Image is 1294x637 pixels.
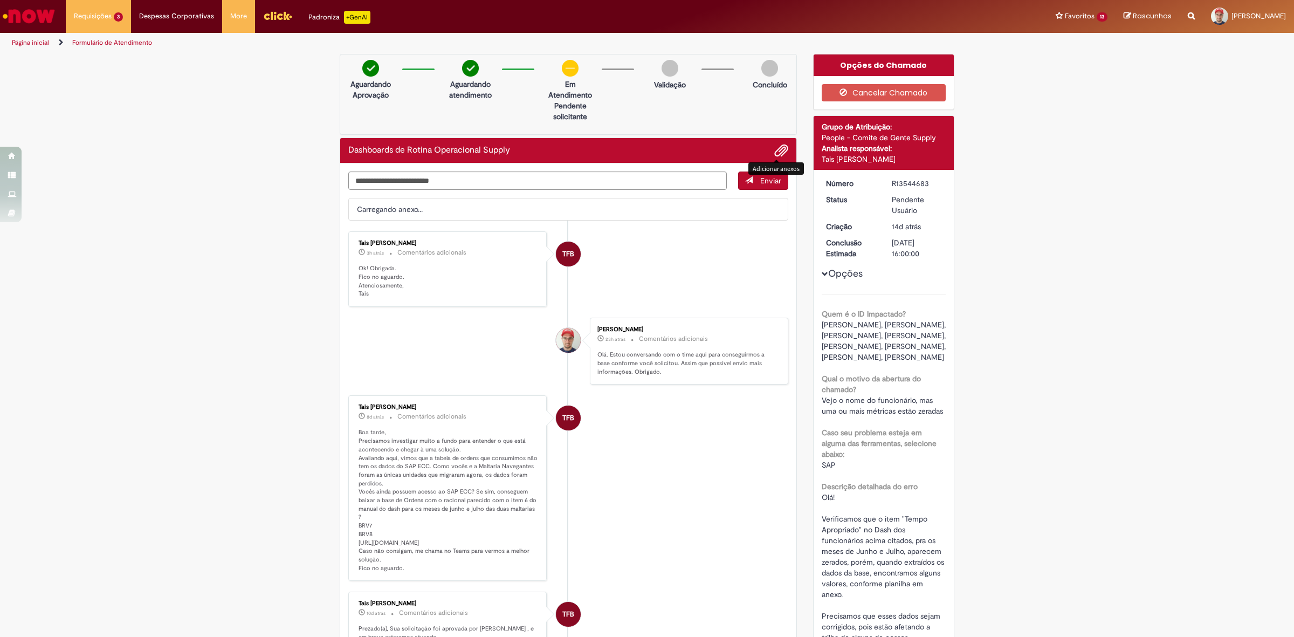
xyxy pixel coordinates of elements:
[753,79,787,90] p: Concluído
[562,601,574,627] span: TFB
[399,608,468,618] small: Comentários adicionais
[12,38,49,47] a: Página inicial
[822,428,937,459] b: Caso seu problema esteja em alguma das ferramentas, selecione abaixo:
[367,250,384,256] span: 3h atrás
[367,414,384,420] span: 8d atrás
[544,100,596,122] p: Pendente solicitante
[345,79,397,100] p: Aguardando Aprovação
[74,11,112,22] span: Requisições
[892,194,942,216] div: Pendente Usuário
[114,12,123,22] span: 3
[597,326,777,333] div: [PERSON_NAME]
[362,60,379,77] img: check-circle-green.png
[1231,11,1286,20] span: [PERSON_NAME]
[367,610,386,617] span: 10d atrás
[818,237,884,259] dt: Conclusão Estimada
[444,79,497,100] p: Aguardando atendimento
[556,602,581,627] div: Tais Folhadella Barbosa Bellagamba
[892,178,942,189] div: R13544683
[562,405,574,431] span: TFB
[1065,11,1095,22] span: Favoritos
[462,60,479,77] img: check-circle-green.png
[359,240,538,246] div: Tais [PERSON_NAME]
[556,406,581,430] div: Tais Folhadella Barbosa Bellagamba
[367,250,384,256] time: 01/10/2025 11:01:48
[344,11,370,24] p: +GenAi
[1124,11,1172,22] a: Rascunhos
[822,460,836,470] span: SAP
[818,221,884,232] dt: Criação
[822,154,946,165] div: Tais [PERSON_NAME]
[822,121,946,132] div: Grupo de Atribuição:
[367,610,386,617] time: 22/09/2025 12:40:52
[367,414,384,420] time: 24/09/2025 11:50:00
[639,334,708,344] small: Comentários adicionais
[892,222,921,231] span: 14d atrás
[1133,11,1172,21] span: Rascunhos
[72,38,152,47] a: Formulário de Atendimento
[822,482,918,491] b: Descrição detalhada do erro
[359,600,538,607] div: Tais [PERSON_NAME]
[544,79,596,100] p: Em Atendimento
[263,8,292,24] img: click_logo_yellow_360x200.png
[818,194,884,205] dt: Status
[1097,12,1107,22] span: 13
[662,60,678,77] img: img-circle-grey.png
[822,143,946,154] div: Analista responsável:
[822,309,906,319] b: Quem é o ID Impactado?
[556,242,581,266] div: Tais Folhadella Barbosa Bellagamba
[822,84,946,101] button: Cancelar Chamado
[822,132,946,143] div: People - Comite de Gente Supply
[397,412,466,421] small: Comentários adicionais
[822,395,943,416] span: Vejo o nome do funcionário, mas uma ou mais métricas estão zeradas
[359,404,538,410] div: Tais [PERSON_NAME]
[8,33,855,53] ul: Trilhas de página
[892,237,942,259] div: [DATE] 16:00:00
[760,176,781,186] span: Enviar
[562,60,579,77] img: circle-minus.png
[605,336,625,343] time: 30/09/2025 14:54:41
[822,374,921,394] b: Qual o motivo da abertura do chamado?
[774,143,788,157] button: Adicionar anexos
[359,428,538,572] p: Boa tarde, Precisamos investigar muito a fundo para entender o que está acontecendo e chegar à um...
[359,264,538,298] p: Ok! Obrigada. Fico no aguardo. Atenciosamente, Tais
[654,79,686,90] p: Validação
[597,351,777,376] p: Olá. Estou conversando com o time aqui para conseguirmos a base conforme você solicitou. Assim qu...
[1,5,57,27] img: ServiceNow
[348,146,510,155] h2: Dashboards de Rotina Operacional Supply Histórico de tíquete
[556,328,581,353] div: Maickson De Oliveira
[348,198,788,221] li: Carregando anexo...
[605,336,625,343] span: 23h atrás
[397,248,466,257] small: Comentários adicionais
[139,11,214,22] span: Despesas Corporativas
[892,222,921,231] time: 17/09/2025 16:22:13
[822,320,948,362] span: [PERSON_NAME], [PERSON_NAME], [PERSON_NAME], [PERSON_NAME], [PERSON_NAME], [PERSON_NAME], [PERSON...
[761,60,778,77] img: img-circle-grey.png
[748,162,804,175] div: Adicionar anexos
[738,172,788,190] button: Enviar
[814,54,954,76] div: Opções do Chamado
[562,241,574,267] span: TFB
[230,11,247,22] span: More
[308,11,370,24] div: Padroniza
[892,221,942,232] div: 17/09/2025 16:22:13
[348,172,727,190] textarea: Digite sua mensagem aqui...
[818,178,884,189] dt: Número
